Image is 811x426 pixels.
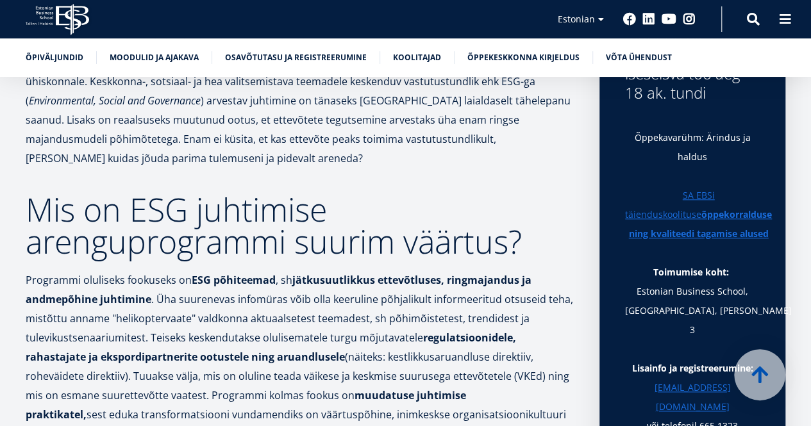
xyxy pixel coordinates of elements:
[110,51,199,64] a: Moodulid ja ajakava
[653,266,729,278] strong: Toimumise koht:
[623,13,636,26] a: Facebook
[26,51,83,64] a: Õpiväljundid
[192,273,276,287] strong: ESG põhiteemad
[683,13,696,26] a: Instagram
[625,378,760,416] a: [EMAIL_ADDRESS][DOMAIN_NAME]
[625,186,772,243] a: SA EBSi täienduskoolituseõppekorralduse ning kvaliteedi tagamise alused
[292,273,444,287] strong: jätkusuutlikkus ettevõtluses,
[662,13,676,26] a: Youtube
[225,51,367,64] a: Osavõtutasu ja registreerumine
[642,13,655,26] a: Linkedin
[467,51,580,64] a: Õppekeskkonna kirjeldus
[625,6,760,102] div: Auditoorse töö maht 60 ak. tundi, millele lisandub iseseisva töö aeg 18 ak. tundi
[26,193,574,258] h2: Mis on ESG juhtimise arenguprogrammi suurim väärtus?
[632,362,753,374] strong: Lisainfo ja registreerumine:
[26,33,574,168] p: Edukas 21. sajandi juht teab, kuidas kiirelt toimuvate keskkonnamuutustega toime tulla. Ettevõtet...
[625,128,760,167] p: Õppekavarühm: Ärindus ja haldus
[393,51,441,64] a: Koolitajad
[625,263,760,340] p: Estonian Business School, [GEOGRAPHIC_DATA], [PERSON_NAME] 3
[29,94,201,108] em: Environmental, Social and Governance
[606,51,672,64] a: Võta ühendust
